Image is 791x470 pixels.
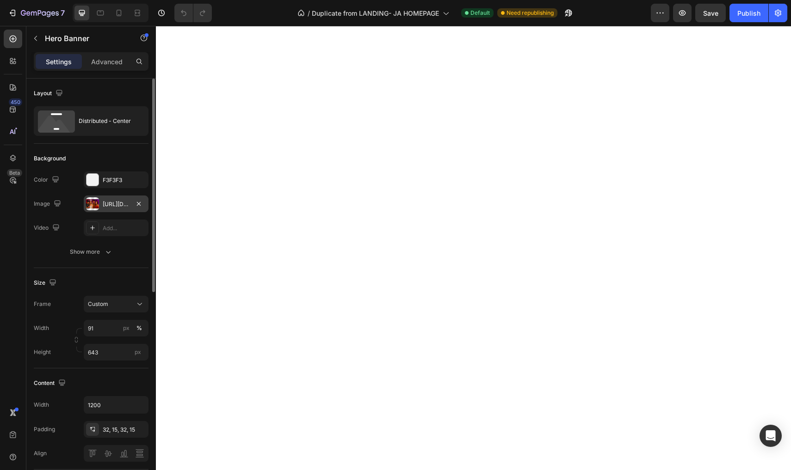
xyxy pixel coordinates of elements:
[470,9,490,17] span: Default
[103,176,146,184] div: F3F3F3
[308,8,310,18] span: /
[46,57,72,67] p: Settings
[103,224,146,232] div: Add...
[34,401,49,409] div: Width
[91,57,123,67] p: Advanced
[7,169,22,177] div: Beta
[156,26,791,470] iframe: Design area
[9,98,22,106] div: 450
[34,87,65,100] div: Layout
[84,397,148,413] input: Auto
[135,348,141,355] span: px
[34,449,47,458] div: Align
[34,425,55,433] div: Padding
[34,377,68,390] div: Content
[103,200,130,208] div: [URL][DOMAIN_NAME]
[695,4,726,22] button: Save
[70,247,113,256] div: Show more
[84,320,148,336] input: px%
[121,323,132,334] button: %
[84,296,148,312] button: Custom
[34,244,148,260] button: Show more
[174,4,212,22] div: Undo/Redo
[34,300,51,308] label: Frame
[134,323,145,334] button: px
[703,9,718,17] span: Save
[84,344,148,360] input: px
[61,7,65,18] p: 7
[507,9,554,17] span: Need republishing
[34,348,51,356] label: Height
[88,300,108,308] span: Custom
[312,8,439,18] span: Duplicate from LANDING- JA HOMEPAGE
[45,33,124,44] p: Hero Banner
[123,324,130,332] div: px
[760,425,782,447] div: Open Intercom Messenger
[34,222,62,234] div: Video
[34,174,61,186] div: Color
[34,324,49,332] label: Width
[79,110,135,132] div: Distributed - Center
[34,154,66,163] div: Background
[34,198,63,210] div: Image
[136,324,142,332] div: %
[737,8,760,18] div: Publish
[729,4,768,22] button: Publish
[103,426,146,434] div: 32, 15, 32, 15
[4,4,69,22] button: 7
[34,277,58,289] div: Size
